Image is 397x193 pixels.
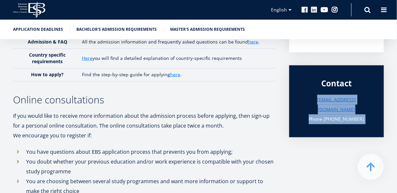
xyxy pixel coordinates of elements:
li: You have questions about EBS application process that prevents you from applying; [13,147,276,157]
a: Facebook [301,7,308,13]
a: Here [82,55,92,61]
p: Find the step-by-step guide for applying . [82,71,270,78]
td: you will find a detailed explanation of country-specific requirements [79,49,276,68]
strong: Country specific requirements [29,52,66,64]
td: All the admission information and frequently asked questions can be found . [79,36,276,49]
a: here [170,71,180,78]
strong: Admission & FAQ [28,39,67,45]
a: here [248,39,258,45]
h3: Online consultations [13,95,276,105]
a: Linkedin [311,7,318,13]
a: Instagram [332,7,338,13]
p: We encourage you to register if: [13,131,276,141]
div: Contact [302,79,371,88]
p: If you would like to receive more information about the admission process before applying, then s... [13,111,276,131]
strong: How to apply? [31,71,64,78]
h3: Phone [PHONE_NUMBER] [302,114,371,124]
li: You doubt whether your previous education and/or work experience is compatible with your chosen s... [13,157,276,177]
a: Master's admission requirements [170,26,245,33]
a: [EMAIL_ADDRESS][DOMAIN_NAME] [302,95,371,114]
a: Application deadlines [13,26,63,33]
a: Youtube [321,7,328,13]
a: Bachelor's admission requirements [76,26,157,33]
